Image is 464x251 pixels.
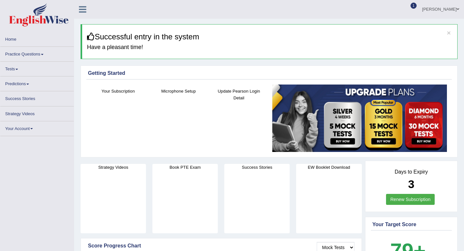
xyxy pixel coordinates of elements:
h3: Successful entry in the system [87,33,452,41]
a: Success Stories [0,91,74,104]
a: Predictions [0,76,74,89]
a: Tests [0,62,74,74]
h4: Success Stories [224,164,290,171]
div: Score Progress Chart [88,242,354,250]
h4: Microphone Setup [151,88,205,95]
h4: Book PTE Exam [152,164,218,171]
a: Practice Questions [0,47,74,59]
button: × [447,29,451,36]
a: Your Account [0,121,74,134]
a: Strategy Videos [0,106,74,119]
a: Renew Subscription [386,194,435,205]
h4: Days to Expiry [372,169,450,175]
h4: Strategy Videos [81,164,146,171]
a: Home [0,32,74,45]
b: 3 [408,178,414,190]
h4: Update Pearson Login Detail [212,88,266,101]
h4: Have a pleasant time! [87,44,452,51]
div: Getting Started [88,69,450,77]
h4: Your Subscription [91,88,145,95]
span: 1 [411,3,417,9]
img: small5.jpg [272,85,447,152]
div: Your Target Score [372,221,450,228]
h4: EW Booklet Download [296,164,362,171]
